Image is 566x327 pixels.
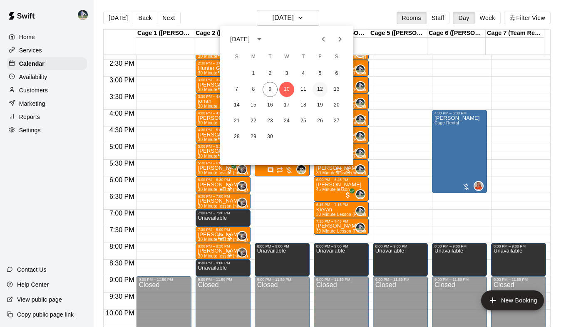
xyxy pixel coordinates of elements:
button: 5 [313,66,328,81]
span: Monday [246,49,261,65]
button: 8 [246,82,261,97]
button: 2 [263,66,278,81]
button: 29 [246,129,261,144]
button: 15 [246,98,261,113]
button: 14 [229,98,244,113]
button: 11 [296,82,311,97]
button: 4 [296,66,311,81]
button: Previous month [315,31,332,47]
button: 22 [246,114,261,129]
span: Tuesday [263,49,278,65]
button: 26 [313,114,328,129]
span: Sunday [229,49,244,65]
button: 23 [263,114,278,129]
button: 27 [329,114,344,129]
div: [DATE] [230,35,250,44]
button: 1 [246,66,261,81]
button: 19 [313,98,328,113]
button: 25 [296,114,311,129]
button: 18 [296,98,311,113]
button: 20 [329,98,344,113]
span: Wednesday [279,49,294,65]
button: 30 [263,129,278,144]
button: 10 [279,82,294,97]
span: Friday [313,49,328,65]
button: 7 [229,82,244,97]
button: 13 [329,82,344,97]
button: 17 [279,98,294,113]
span: Thursday [296,49,311,65]
button: 21 [229,114,244,129]
button: calendar view is open, switch to year view [252,32,266,46]
span: Saturday [329,49,344,65]
button: 28 [229,129,244,144]
button: 24 [279,114,294,129]
button: 9 [263,82,278,97]
button: 6 [329,66,344,81]
button: Next month [332,31,348,47]
button: 16 [263,98,278,113]
button: 3 [279,66,294,81]
button: 12 [313,82,328,97]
